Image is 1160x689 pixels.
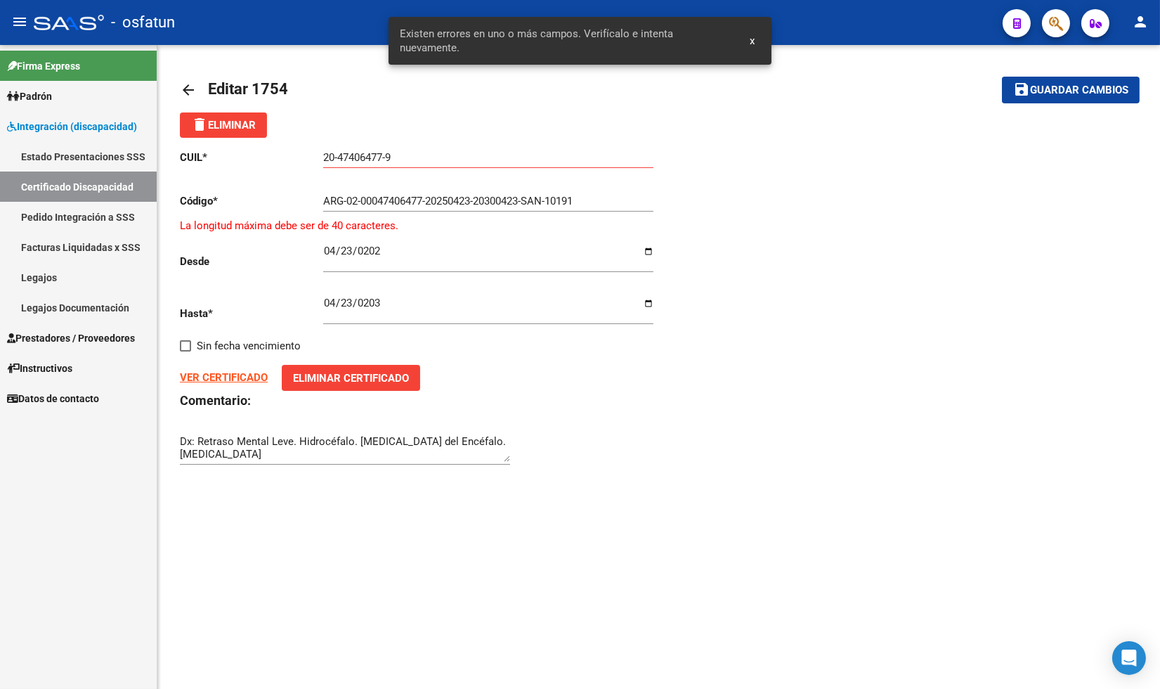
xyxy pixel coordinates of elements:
[111,7,175,38] span: - osfatun
[191,116,208,133] mat-icon: delete
[7,119,137,134] span: Integración (discapacidad)
[1002,77,1140,103] button: Guardar cambios
[1132,13,1149,30] mat-icon: person
[7,361,72,376] span: Instructivos
[11,13,28,30] mat-icon: menu
[197,337,301,354] span: Sin fecha vencimiento
[7,330,135,346] span: Prestadores / Proveedores
[293,372,409,385] span: Eliminar Certificado
[208,80,288,98] span: Editar 1754
[180,254,323,269] p: Desde
[7,391,99,406] span: Datos de contacto
[1112,641,1146,675] div: Open Intercom Messenger
[191,119,256,131] span: Eliminar
[180,150,323,165] p: CUIL
[1030,84,1128,97] span: Guardar cambios
[738,28,766,53] button: x
[282,365,420,391] button: Eliminar Certificado
[750,34,755,47] span: x
[180,306,323,321] p: Hasta
[7,58,80,74] span: Firma Express
[180,218,659,233] p: La longitud máxima debe ser de 40 caracteres.
[1013,81,1030,98] mat-icon: save
[180,371,268,384] a: VER CERTIFICADO
[7,89,52,104] span: Padrón
[180,393,251,408] strong: Comentario:
[180,193,323,209] p: Código
[180,112,267,138] button: Eliminar
[400,27,733,55] span: Existen errores en uno o más campos. Verifícalo e intenta nuevamente.
[180,82,197,98] mat-icon: arrow_back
